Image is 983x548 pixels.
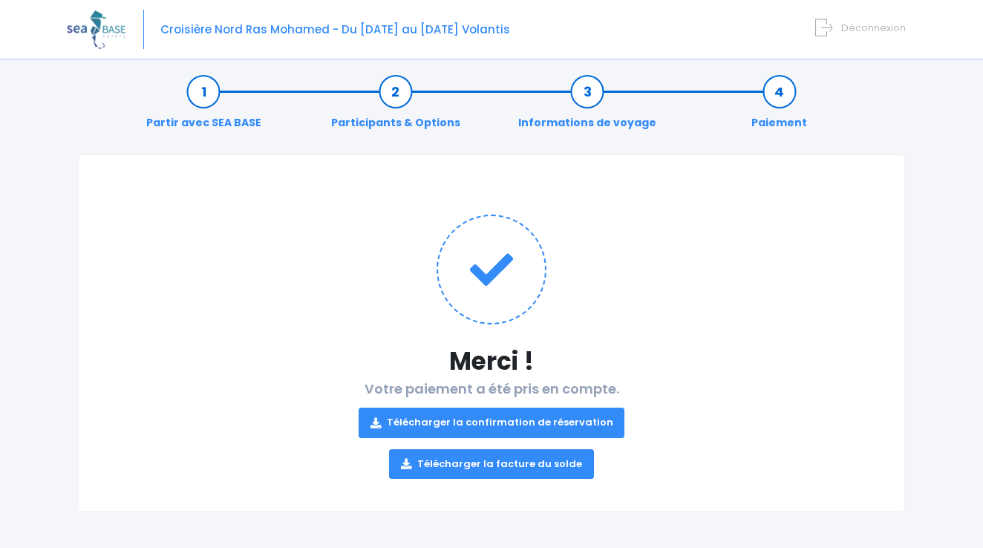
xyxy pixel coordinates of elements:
[359,408,625,437] a: Télécharger la confirmation de réservation
[160,22,510,37] span: Croisière Nord Ras Mohamed - Du [DATE] au [DATE] Volantis
[511,84,664,131] a: Informations de voyage
[108,381,875,479] h2: Votre paiement a été pris en compte.
[324,84,468,131] a: Participants & Options
[389,449,594,479] a: Télécharger la facture du solde
[108,347,875,376] h1: Merci !
[841,21,906,35] span: Déconnexion
[139,84,269,131] a: Partir avec SEA BASE
[744,84,814,131] a: Paiement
